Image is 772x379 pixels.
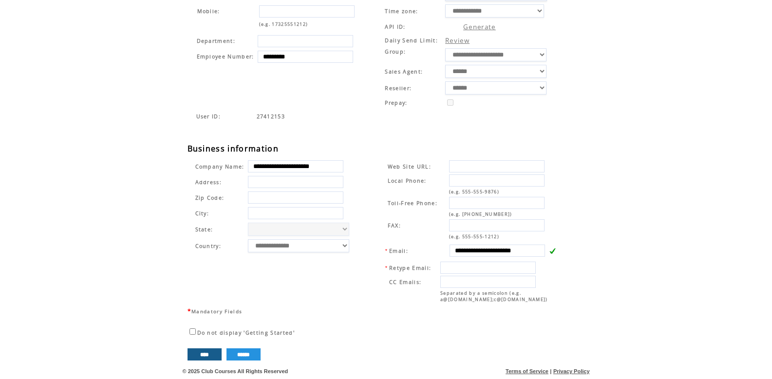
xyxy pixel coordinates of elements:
span: Separated by a semicolon (e.g. a@[DOMAIN_NAME];c@[DOMAIN_NAME]) [440,290,548,303]
span: FAX: [388,222,401,229]
span: Do not display 'Getting Started' [197,329,295,336]
span: Employee Number: [197,53,254,60]
span: (e.g. [PHONE_NUMBER]) [449,211,512,217]
span: Department: [197,38,236,44]
span: Indicates the agent code for sign up page with sales agent or reseller tracking code [196,113,221,120]
span: | [550,368,551,374]
span: Address: [195,179,222,186]
a: Terms of Service [506,368,548,374]
span: API ID: [385,23,405,30]
span: CC Emails: [389,279,421,285]
span: State: [195,226,245,233]
span: Local Phone: [388,177,427,184]
span: Country: [195,243,222,249]
span: (e.g. 555-555-1212) [449,233,499,240]
span: Daily Send Limit: [385,37,438,44]
span: Retype Email: [389,265,431,271]
span: Toll-Free Phone: [388,200,437,207]
span: (e.g. 17325551212) [259,21,308,27]
span: Indicates the agent code for sign up page with sales agent or reseller tracking code [257,113,285,120]
span: Sales Agent: [385,68,423,75]
a: Review [445,36,470,45]
span: Reseller: [385,85,412,92]
span: Zip Code: [195,194,225,201]
span: Prepay: [385,99,407,106]
span: Business information [188,143,279,154]
span: Time zone: [385,8,418,15]
span: (e.g. 555-555-9876) [449,189,499,195]
span: Mobile: [197,8,220,15]
span: Mandatory Fields [191,308,242,315]
span: City: [195,210,209,217]
span: Company Name: [195,163,245,170]
a: Generate [463,22,496,31]
span: Group: [385,48,406,55]
img: v.gif [549,247,556,254]
span: © 2025 Club Courses All Rights Reserved [183,368,288,374]
span: Email: [389,247,408,254]
a: Privacy Policy [553,368,590,374]
span: Web Site URL: [388,163,431,170]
